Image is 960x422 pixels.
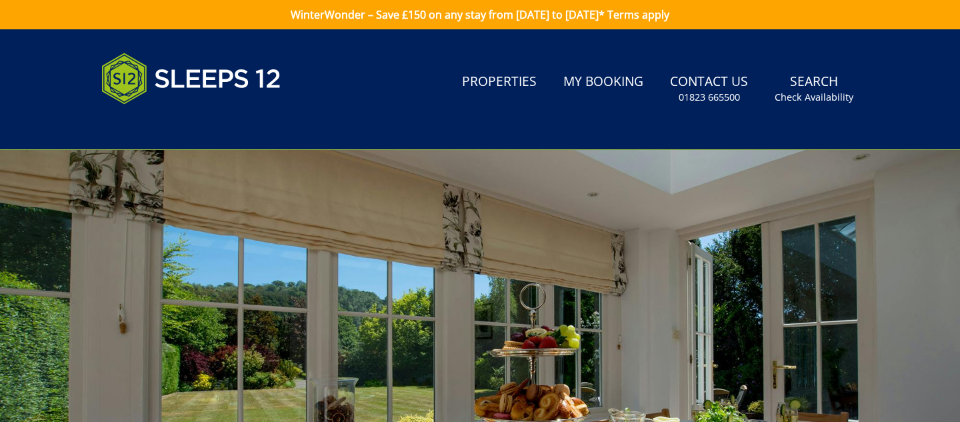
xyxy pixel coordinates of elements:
small: Check Availability [775,91,853,104]
a: SearchCheck Availability [769,67,859,111]
a: Contact Us01823 665500 [665,67,753,111]
iframe: Customer reviews powered by Trustpilot [95,120,235,131]
small: 01823 665500 [679,91,740,104]
a: Properties [457,67,542,97]
img: Sleeps 12 [101,45,281,112]
a: My Booking [558,67,649,97]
